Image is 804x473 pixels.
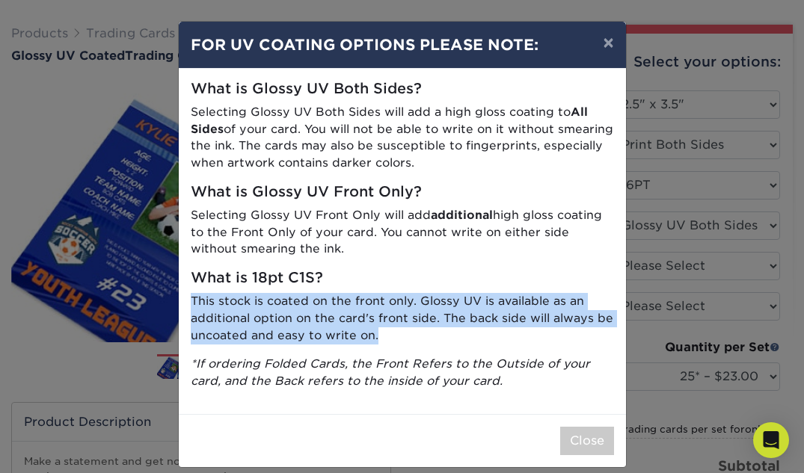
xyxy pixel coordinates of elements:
[191,356,590,388] i: *If ordering Folded Cards, the Front Refers to the Outside of your card, and the Back refers to t...
[191,81,614,98] h5: What is Glossy UV Both Sides?
[431,208,493,222] strong: additional
[591,22,625,64] button: ×
[191,293,614,344] p: This stock is coated on the front only. Glossy UV is available as an additional option on the car...
[191,34,614,56] h4: FOR UV COATING OPTIONS PLEASE NOTE:
[191,184,614,201] h5: What is Glossy UV Front Only?
[191,270,614,287] h5: What is 18pt C1S?
[753,422,789,458] div: Open Intercom Messenger
[560,427,614,455] button: Close
[191,104,614,172] p: Selecting Glossy UV Both Sides will add a high gloss coating to of your card. You will not be abl...
[191,207,614,258] p: Selecting Glossy UV Front Only will add high gloss coating to the Front Only of your card. You ca...
[191,105,588,136] strong: All Sides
